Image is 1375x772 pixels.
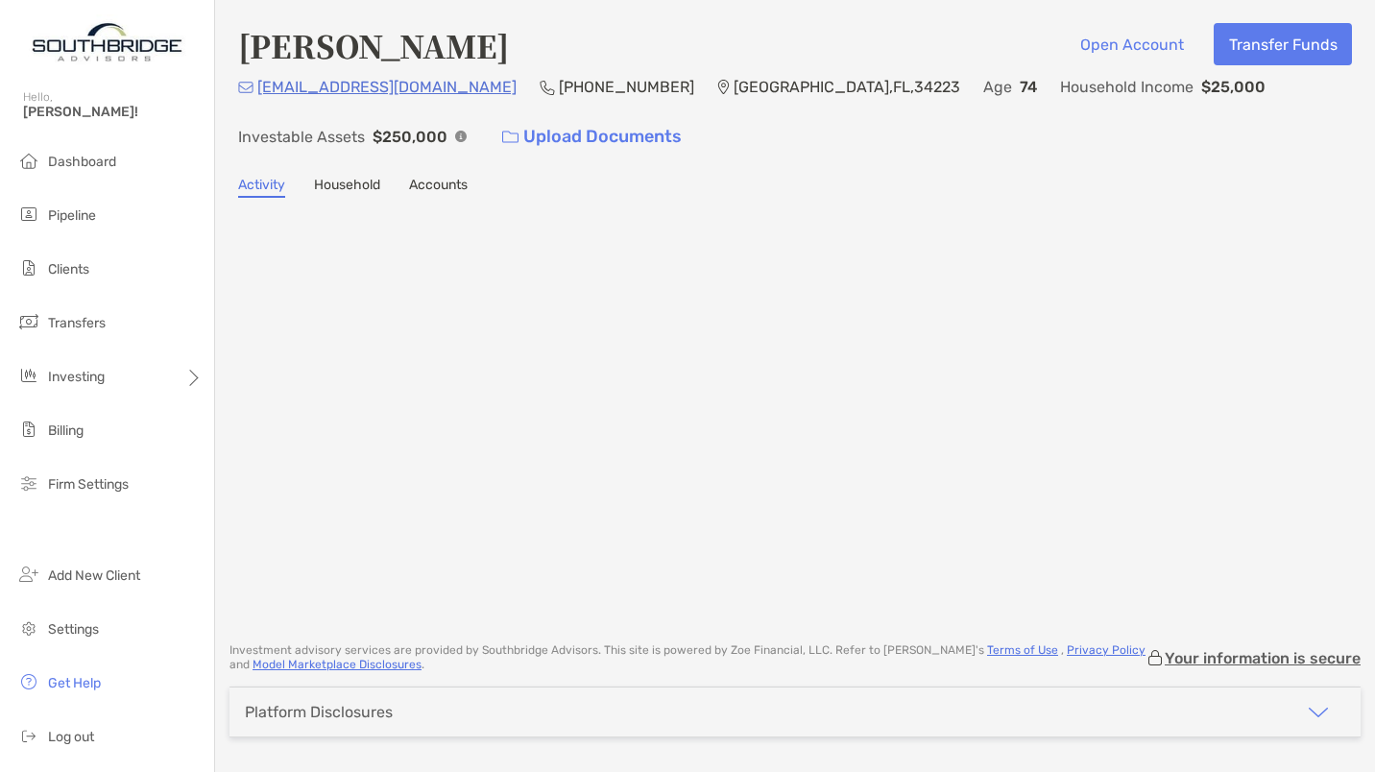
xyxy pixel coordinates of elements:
[983,75,1012,99] p: Age
[23,8,191,77] img: Zoe Logo
[17,364,40,387] img: investing icon
[238,23,509,67] h4: [PERSON_NAME]
[17,563,40,586] img: add_new_client icon
[48,476,129,493] span: Firm Settings
[455,131,467,142] img: Info Icon
[48,422,84,439] span: Billing
[48,261,89,277] span: Clients
[502,131,519,144] img: button icon
[1165,649,1361,667] p: Your information is secure
[490,116,694,157] a: Upload Documents
[238,177,285,198] a: Activity
[238,125,365,149] p: Investable Assets
[17,149,40,172] img: dashboard icon
[17,616,40,639] img: settings icon
[17,310,40,333] img: transfers icon
[48,154,116,170] span: Dashboard
[987,643,1058,657] a: Terms of Use
[48,207,96,224] span: Pipeline
[17,203,40,226] img: pipeline icon
[1065,23,1198,65] button: Open Account
[48,675,101,691] span: Get Help
[717,80,730,95] img: Location Icon
[540,80,555,95] img: Phone Icon
[257,75,517,99] p: [EMAIL_ADDRESS][DOMAIN_NAME]
[23,104,203,120] span: [PERSON_NAME]!
[245,703,393,721] div: Platform Disclosures
[17,670,40,693] img: get-help icon
[1214,23,1352,65] button: Transfer Funds
[48,315,106,331] span: Transfers
[17,418,40,441] img: billing icon
[253,658,422,671] a: Model Marketplace Disclosures
[48,567,140,584] span: Add New Client
[409,177,468,198] a: Accounts
[238,82,253,93] img: Email Icon
[17,256,40,279] img: clients icon
[1201,75,1266,99] p: $25,000
[734,75,960,99] p: [GEOGRAPHIC_DATA] , FL , 34223
[1067,643,1146,657] a: Privacy Policy
[17,724,40,747] img: logout icon
[1060,75,1194,99] p: Household Income
[48,729,94,745] span: Log out
[1020,75,1037,99] p: 74
[1307,701,1330,724] img: icon arrow
[48,369,105,385] span: Investing
[373,125,447,149] p: $250,000
[48,621,99,638] span: Settings
[17,471,40,495] img: firm-settings icon
[314,177,380,198] a: Household
[229,643,1146,672] p: Investment advisory services are provided by Southbridge Advisors . This site is powered by Zoe F...
[559,75,694,99] p: [PHONE_NUMBER]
